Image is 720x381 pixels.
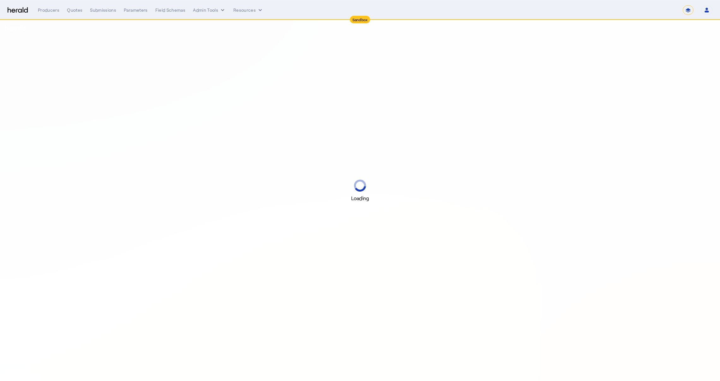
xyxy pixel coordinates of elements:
[350,16,370,23] div: Sandbox
[124,7,148,13] div: Parameters
[8,7,28,13] img: Herald Logo
[67,7,82,13] div: Quotes
[90,7,116,13] div: Submissions
[155,7,186,13] div: Field Schemas
[38,7,59,13] div: Producers
[193,7,226,13] button: internal dropdown menu
[233,7,263,13] button: Resources dropdown menu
